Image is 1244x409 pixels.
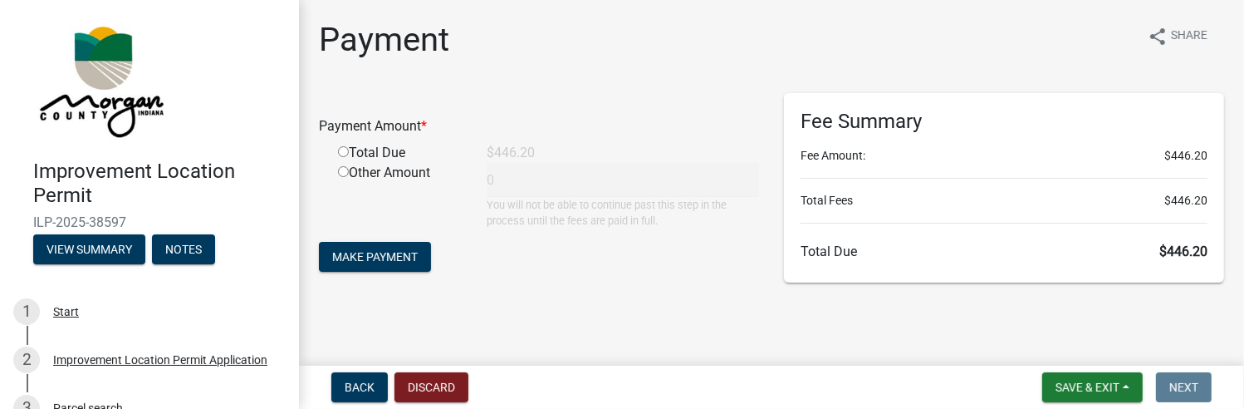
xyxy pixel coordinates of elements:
div: Start [53,306,79,318]
span: Save & Exit [1055,381,1119,394]
h1: Payment [319,20,449,60]
button: View Summary [33,234,145,264]
wm-modal-confirm: Notes [152,244,215,257]
wm-modal-confirm: Summary [33,244,145,257]
span: Next [1169,381,1198,394]
span: $446.20 [1159,244,1207,259]
div: Total Due [326,143,474,163]
button: Discard [394,372,468,402]
li: Fee Amount: [801,147,1207,165]
h6: Fee Summary [801,110,1207,134]
button: Make Payment [319,242,431,272]
h4: Improvement Location Permit [33,160,286,208]
button: Next [1156,372,1212,402]
div: 2 [13,347,40,373]
span: Share [1171,27,1207,47]
li: Total Fees [801,192,1207,209]
div: 1 [13,298,40,325]
img: Morgan County, Indiana [33,17,167,142]
div: Other Amount [326,163,474,229]
h6: Total Due [801,244,1207,259]
div: Improvement Location Permit Application [53,354,267,366]
button: Back [331,372,388,402]
span: Back [345,381,375,394]
span: Make Payment [332,250,418,264]
span: $446.20 [1164,147,1207,165]
span: $446.20 [1164,192,1207,209]
i: share [1148,27,1168,47]
button: Notes [152,234,215,264]
button: shareShare [1134,20,1221,52]
span: ILP-2025-38597 [33,214,266,230]
button: Save & Exit [1042,372,1143,402]
div: Payment Amount [306,116,771,136]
